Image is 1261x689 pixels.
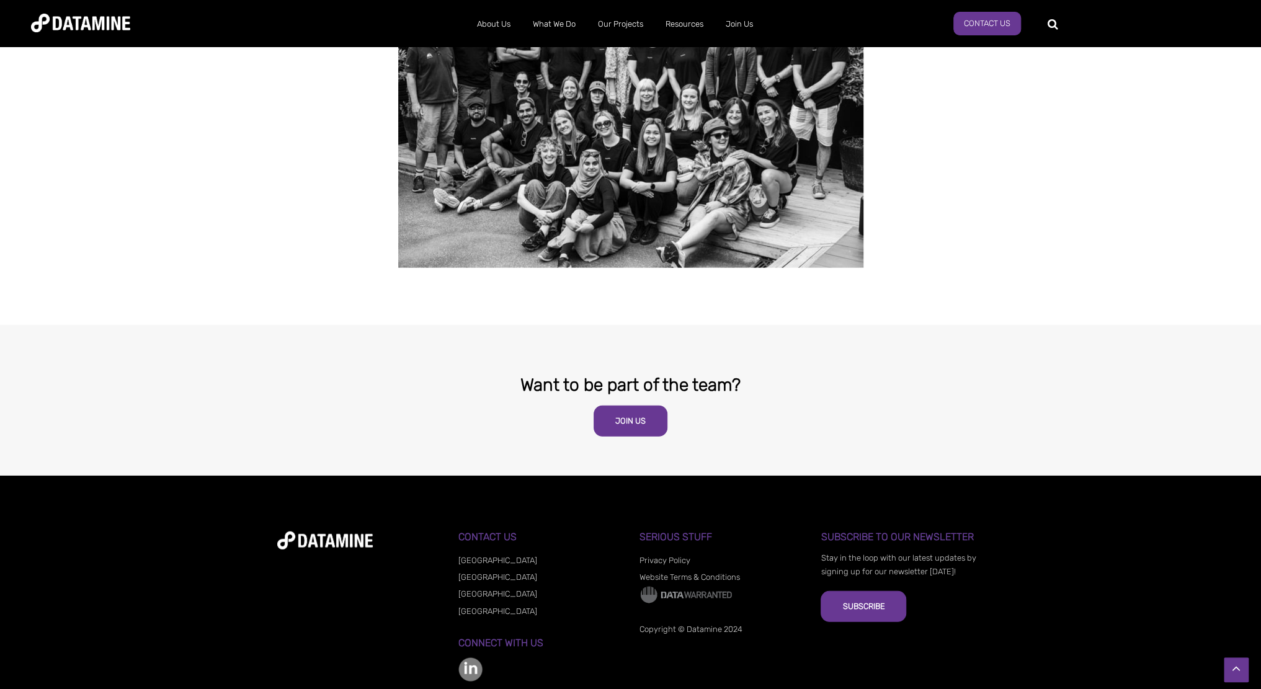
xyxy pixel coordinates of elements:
[277,531,373,549] img: datamine-logo-white
[594,406,667,437] a: Join Us
[458,638,622,649] h3: Connect with us
[458,657,483,682] img: linkedin-color
[458,572,537,582] a: [GEOGRAPHIC_DATA]
[466,8,522,40] a: About Us
[639,572,740,582] a: Website Terms & Conditions
[520,375,741,395] span: Want to be part of the team?
[639,531,803,543] h3: Serious Stuff
[639,556,690,565] a: Privacy Policy
[639,585,733,604] img: Data Warranted Logo
[458,607,537,616] a: [GEOGRAPHIC_DATA]
[458,531,622,543] h3: Contact Us
[458,556,537,565] a: [GEOGRAPHIC_DATA]
[654,8,715,40] a: Resources
[458,589,537,598] a: [GEOGRAPHIC_DATA]
[31,14,130,32] img: Datamine
[587,8,654,40] a: Our Projects
[821,591,906,622] button: Subscribe
[639,623,803,636] p: Copyright © Datamine 2024
[953,12,1021,35] a: Contact Us
[715,8,764,40] a: Join Us
[821,551,984,579] p: Stay in the loop with our latest updates by signing up for our newsletter [DATE]!
[821,531,984,543] h3: Subscribe to our Newsletter
[522,8,587,40] a: What We Do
